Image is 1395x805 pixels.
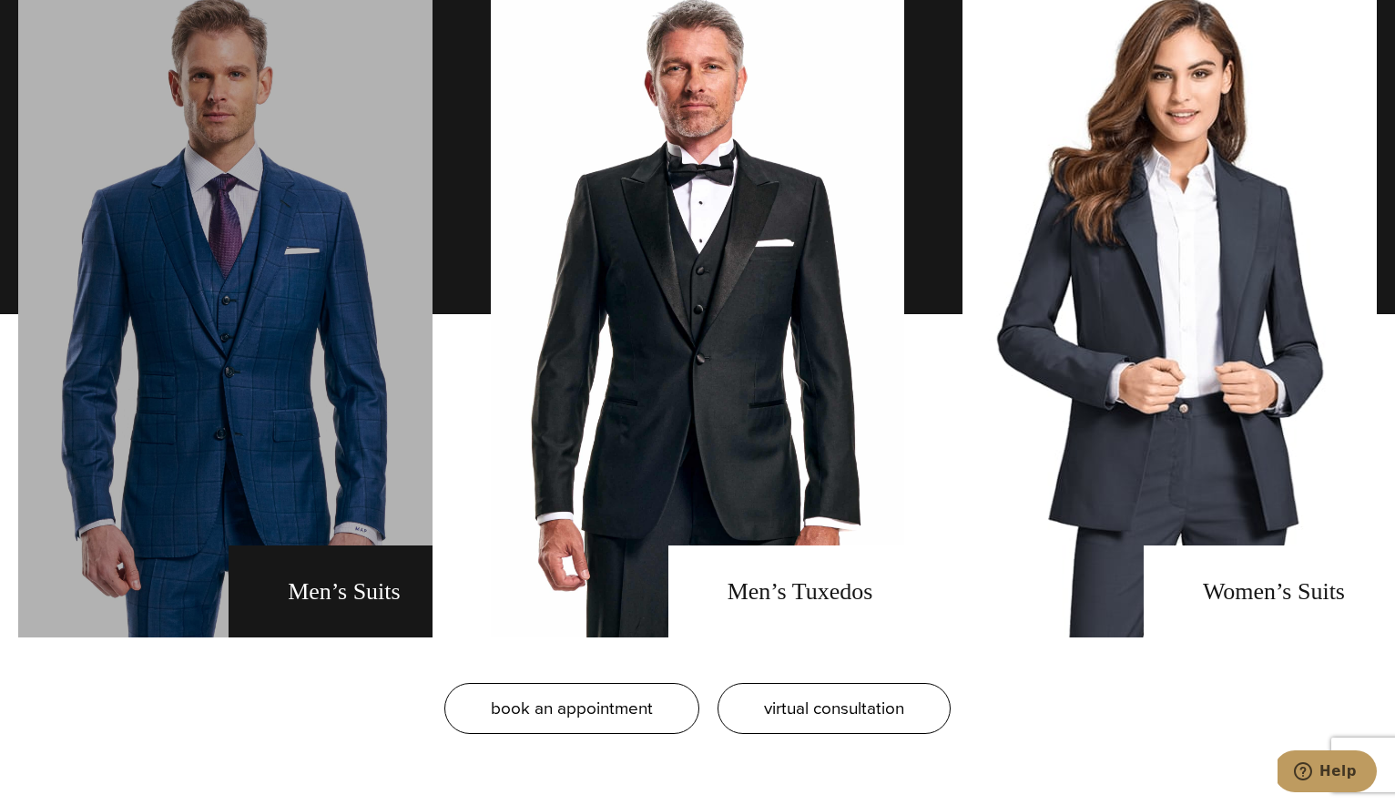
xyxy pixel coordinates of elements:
a: book an appointment [444,683,699,734]
a: virtual consultation [718,683,951,734]
span: book an appointment [491,695,653,721]
span: virtual consultation [764,695,904,721]
iframe: Opens a widget where you can chat to one of our agents [1278,750,1377,796]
